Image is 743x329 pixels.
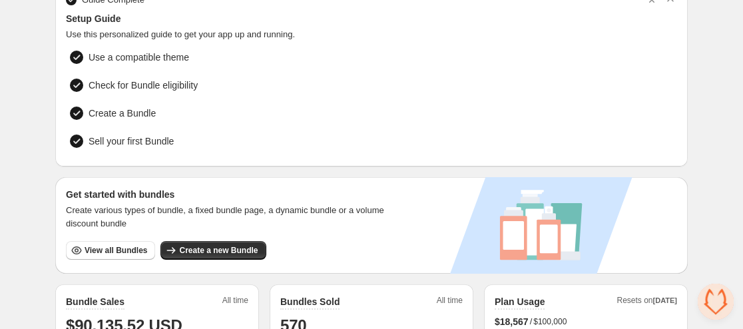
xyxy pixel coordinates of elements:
span: $100,000 [533,316,567,327]
span: Use a compatible theme [89,51,189,64]
span: Setup Guide [66,12,677,25]
span: View all Bundles [85,245,147,256]
h2: Bundles Sold [280,295,340,308]
h2: Bundle Sales [66,295,124,308]
div: Open chat [698,284,734,320]
span: All time [222,295,248,310]
span: Use this personalized guide to get your app up and running. [66,28,677,41]
h2: Plan Usage [495,295,545,308]
span: Create a Bundle [89,107,156,120]
div: / [495,315,677,328]
h3: Get started with bundles [66,188,397,201]
span: Resets on [617,295,678,310]
span: Check for Bundle eligibility [89,79,198,92]
button: Create a new Bundle [160,241,266,260]
span: [DATE] [653,296,677,304]
span: Create a new Bundle [179,245,258,256]
span: Create various types of bundle, a fixed bundle page, a dynamic bundle or a volume discount bundle [66,204,397,230]
button: View all Bundles [66,241,155,260]
span: Sell your first Bundle [89,135,174,148]
span: $ 18,567 [495,315,529,328]
span: All time [437,295,463,310]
